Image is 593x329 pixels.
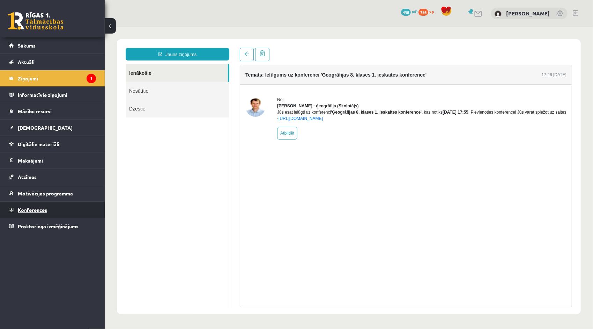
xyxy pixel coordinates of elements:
[21,55,124,73] a: Nosūtītie
[9,136,96,152] a: Digitālie materiāli
[9,37,96,53] a: Sākums
[9,202,96,218] a: Konferences
[9,169,96,185] a: Atzīmes
[401,9,411,16] span: 438
[401,9,417,14] a: 438 mP
[495,10,502,17] img: Estere Apaļka
[18,108,52,114] span: Mācību resursi
[174,89,218,94] a: [URL][DOMAIN_NAME]
[172,70,462,76] div: No:
[21,21,125,34] a: Jauns ziņojums
[172,77,254,81] strong: [PERSON_NAME] - ģeogrāfija (Skolotājs)
[9,54,96,70] a: Aktuāli
[9,218,96,234] a: Proktoringa izmēģinājums
[9,70,96,86] a: Ziņojumi1
[18,59,35,65] span: Aktuāli
[18,207,47,213] span: Konferences
[18,124,73,131] span: [DEMOGRAPHIC_DATA]
[87,74,96,83] i: 1
[18,70,96,86] legend: Ziņojumi
[437,45,462,51] div: 17:26 [DATE]
[141,45,322,51] h4: Temats: Ielūgums uz konferenci 'Ģeogrāfijas 8. klases 1. ieskaites konference'
[9,87,96,103] a: Informatīvie ziņojumi
[18,42,36,49] span: Sākums
[18,141,59,147] span: Digitālie materiāli
[338,83,364,88] b: [DATE] 17:55
[18,87,96,103] legend: Informatīvie ziņojumi
[506,10,550,17] a: [PERSON_NAME]
[172,82,462,95] div: Jūs esat ielūgti uz konferenci , kas notiks . Pievienoties konferencei Jūs varat spiežot uz saites -
[9,103,96,119] a: Mācību resursi
[18,223,79,229] span: Proktoringa izmēģinājums
[18,174,37,180] span: Atzīmes
[172,100,193,113] a: Atbildēt
[226,83,317,88] b: 'Ģeogrāfijas 8. klases 1. ieskaites konference'
[18,190,73,196] span: Motivācijas programma
[18,152,96,169] legend: Maksājumi
[412,9,417,14] span: mP
[21,37,123,55] a: Ienākošie
[418,9,437,14] a: 756 xp
[9,120,96,136] a: [DEMOGRAPHIC_DATA]
[8,12,64,30] a: Rīgas 1. Tālmācības vidusskola
[21,73,124,91] a: Dzēstie
[429,9,434,14] span: xp
[9,185,96,201] a: Motivācijas programma
[141,70,161,90] img: Toms Krūmiņš - ģeogrāfija
[418,9,428,16] span: 756
[9,152,96,169] a: Maksājumi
